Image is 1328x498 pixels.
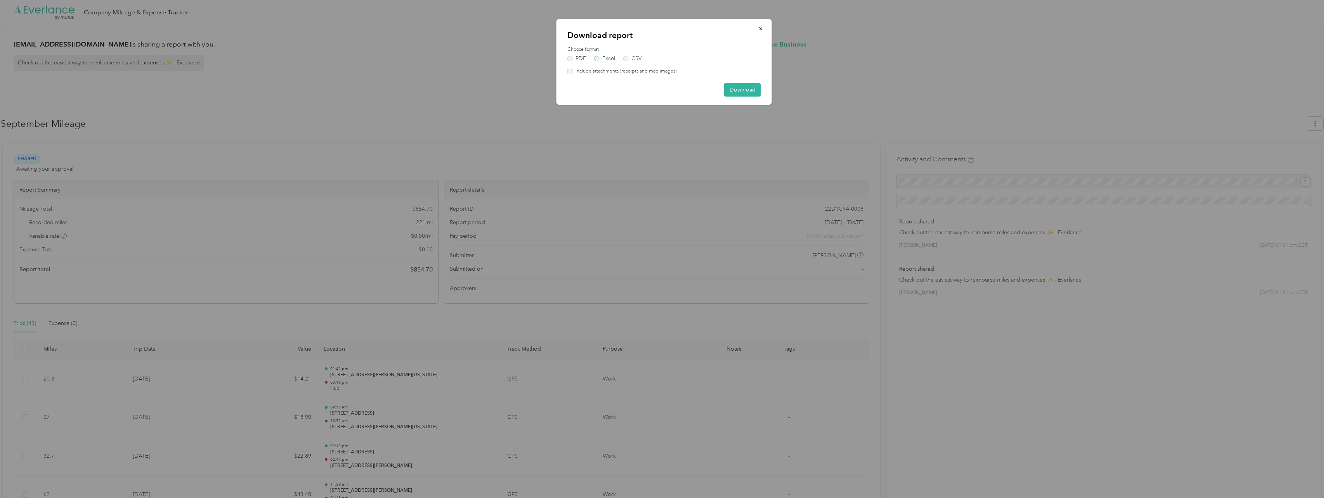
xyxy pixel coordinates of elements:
[567,46,761,53] label: Choose format
[573,68,677,75] label: Include attachments (receipts and map images)
[594,56,615,61] label: Excel
[623,56,642,61] label: CSV
[724,83,761,97] button: Download
[567,56,586,61] label: PDF
[567,30,761,41] p: Download report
